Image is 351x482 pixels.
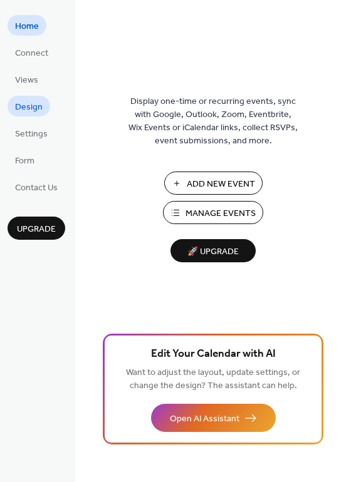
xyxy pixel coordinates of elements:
span: Manage Events [186,207,256,220]
a: Form [8,150,42,170]
span: Edit Your Calendar with AI [151,346,276,363]
span: Home [15,20,39,33]
span: Settings [15,128,48,141]
span: Views [15,74,38,87]
span: Add New Event [187,178,255,191]
span: Form [15,155,34,168]
button: Open AI Assistant [151,404,276,432]
span: 🚀 Upgrade [178,244,248,260]
span: Contact Us [15,182,58,195]
span: Display one-time or recurring events, sync with Google, Outlook, Zoom, Eventbrite, Wix Events or ... [128,95,298,148]
span: Upgrade [17,223,56,236]
span: Design [15,101,43,114]
button: Manage Events [163,201,263,224]
a: Views [8,69,46,90]
button: 🚀 Upgrade [170,239,256,262]
span: Open AI Assistant [170,413,239,426]
a: Settings [8,123,55,143]
a: Contact Us [8,177,65,197]
button: Add New Event [164,172,263,195]
span: Want to adjust the layout, update settings, or change the design? The assistant can help. [126,364,300,394]
a: Home [8,15,46,36]
button: Upgrade [8,217,65,240]
span: Connect [15,47,48,60]
a: Connect [8,42,56,63]
a: Design [8,96,50,116]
